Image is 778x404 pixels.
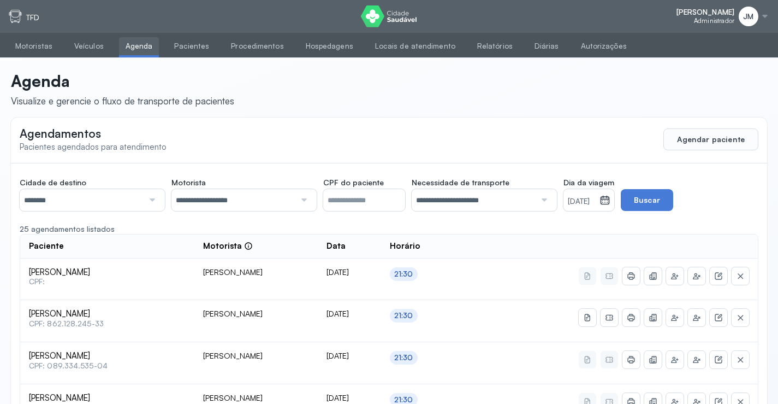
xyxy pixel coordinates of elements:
button: Buscar [621,189,673,211]
div: 25 agendamentos listados [20,224,758,234]
a: Locais de atendimento [369,37,462,55]
span: [PERSON_NAME] [29,267,186,278]
a: Procedimentos [224,37,290,55]
span: Paciente [29,241,64,251]
small: [DATE] [568,196,595,207]
div: Motorista [203,241,253,251]
span: [PERSON_NAME] [29,393,186,403]
p: Agenda [11,71,234,91]
div: 21:30 [394,270,413,279]
div: [DATE] [326,267,373,277]
a: Hospedagens [299,37,360,55]
span: [PERSON_NAME] [676,8,734,17]
p: TFD [26,13,39,22]
span: Cidade de destino [20,178,86,188]
span: CPF: 862.128.245-33 [29,319,186,329]
a: Pacientes [168,37,216,55]
div: [PERSON_NAME] [203,309,308,319]
span: Agendamentos [20,126,101,140]
button: Agendar paciente [663,128,758,150]
span: JM [743,12,753,21]
span: Administrador [694,17,734,25]
span: CPF: 089.334.535-04 [29,361,186,371]
div: [DATE] [326,393,373,403]
div: 21:30 [394,353,413,362]
div: [DATE] [326,309,373,319]
span: [PERSON_NAME] [29,351,186,361]
span: CPF do paciente [323,178,384,188]
span: Dia da viagem [563,178,614,188]
span: Pacientes agendados para atendimento [20,142,167,152]
span: Horário [390,241,420,251]
a: Autorizações [574,37,633,55]
div: 21:30 [394,311,413,320]
a: Veículos [68,37,110,55]
span: Necessidade de transporte [412,178,509,188]
img: tfd.svg [9,10,22,23]
img: logo do Cidade Saudável [361,5,417,27]
a: Relatórios [471,37,519,55]
a: Diárias [528,37,566,55]
span: [PERSON_NAME] [29,309,186,319]
span: Data [326,241,346,251]
div: [PERSON_NAME] [203,351,308,361]
div: [PERSON_NAME] [203,393,308,403]
div: [PERSON_NAME] [203,267,308,277]
a: Motoristas [9,37,59,55]
div: Visualize e gerencie o fluxo de transporte de pacientes [11,95,234,107]
a: Agenda [119,37,159,55]
div: [DATE] [326,351,373,361]
span: CPF: [29,277,186,286]
span: Motorista [171,178,206,188]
